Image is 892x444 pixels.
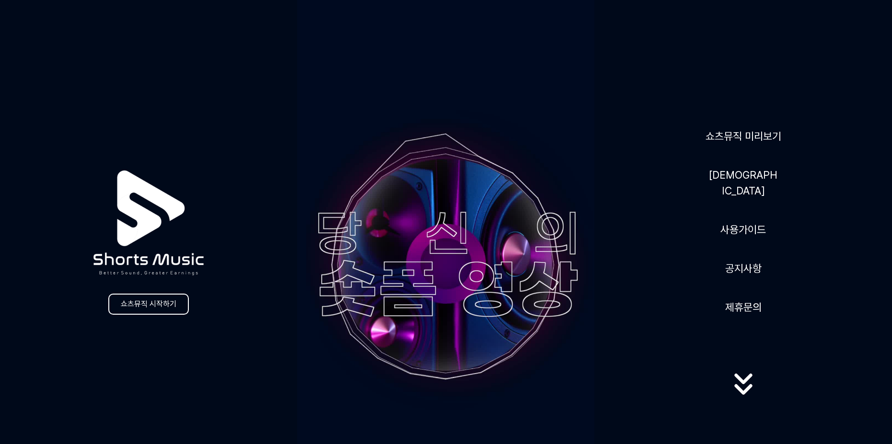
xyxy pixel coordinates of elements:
[702,125,785,148] a: 쇼츠뮤직 미리보기
[70,145,227,301] img: logo
[108,294,189,315] a: 쇼츠뮤직 시작하기
[705,163,782,203] a: [DEMOGRAPHIC_DATA]
[717,218,770,241] a: 사용가이드
[721,257,765,280] a: 공지사항
[721,296,765,319] button: 제휴문의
